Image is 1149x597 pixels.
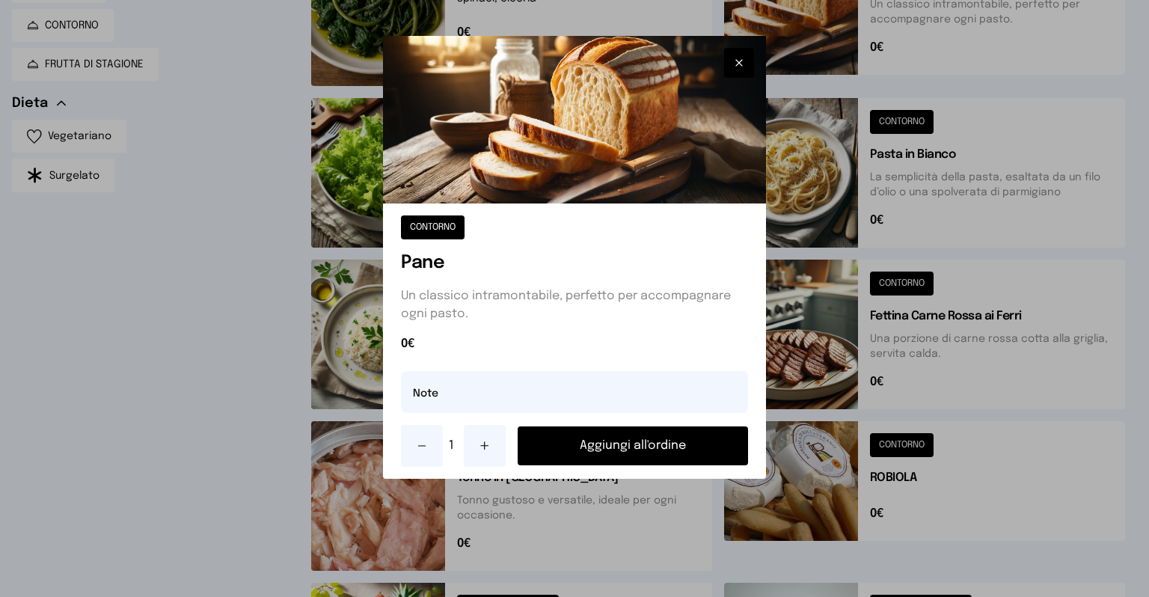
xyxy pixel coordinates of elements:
[401,251,748,275] h1: Pane
[401,287,748,323] p: Un classico intramontabile, perfetto per accompagnare ogni pasto.
[449,437,458,455] span: 1
[401,215,465,239] button: CONTORNO
[518,426,748,465] button: Aggiungi all'ordine
[383,36,766,203] img: Pane
[401,335,748,353] span: 0€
